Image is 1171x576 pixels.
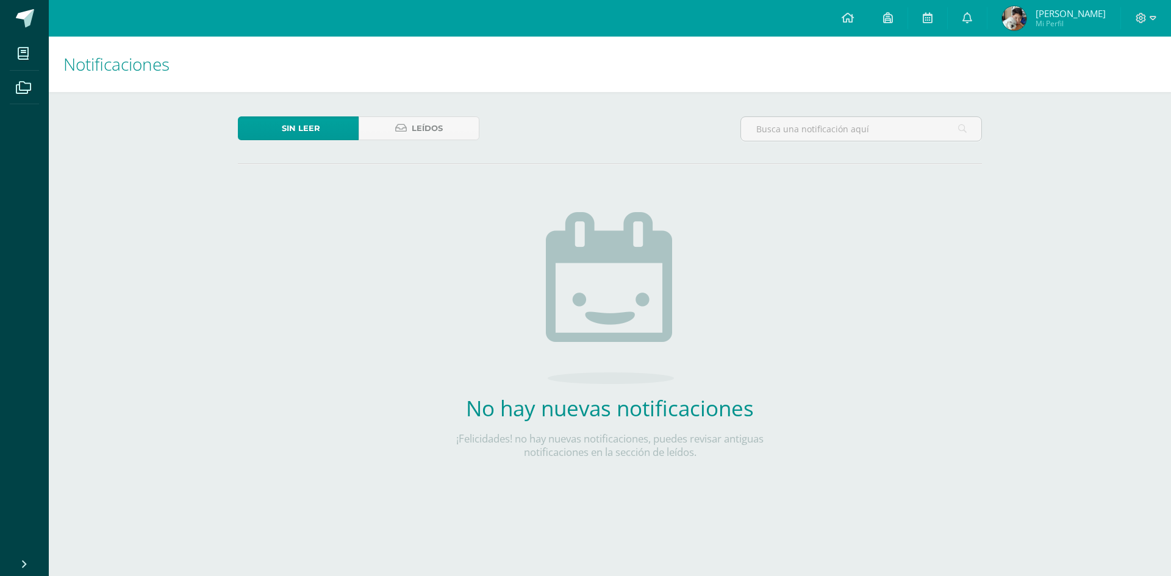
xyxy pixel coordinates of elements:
a: Leídos [359,116,479,140]
span: Notificaciones [63,52,170,76]
span: Sin leer [282,117,320,140]
span: Leídos [412,117,443,140]
h2: No hay nuevas notificaciones [430,394,790,422]
span: Mi Perfil [1036,18,1106,29]
p: ¡Felicidades! no hay nuevas notificaciones, puedes revisar antiguas notificaciones en la sección ... [430,432,790,459]
span: [PERSON_NAME] [1036,7,1106,20]
a: Sin leer [238,116,359,140]
input: Busca una notificación aquí [741,117,981,141]
img: no_activities.png [546,212,674,384]
img: 5fbc70edd4f854303158f6e90d183d6b.png [1002,6,1026,30]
